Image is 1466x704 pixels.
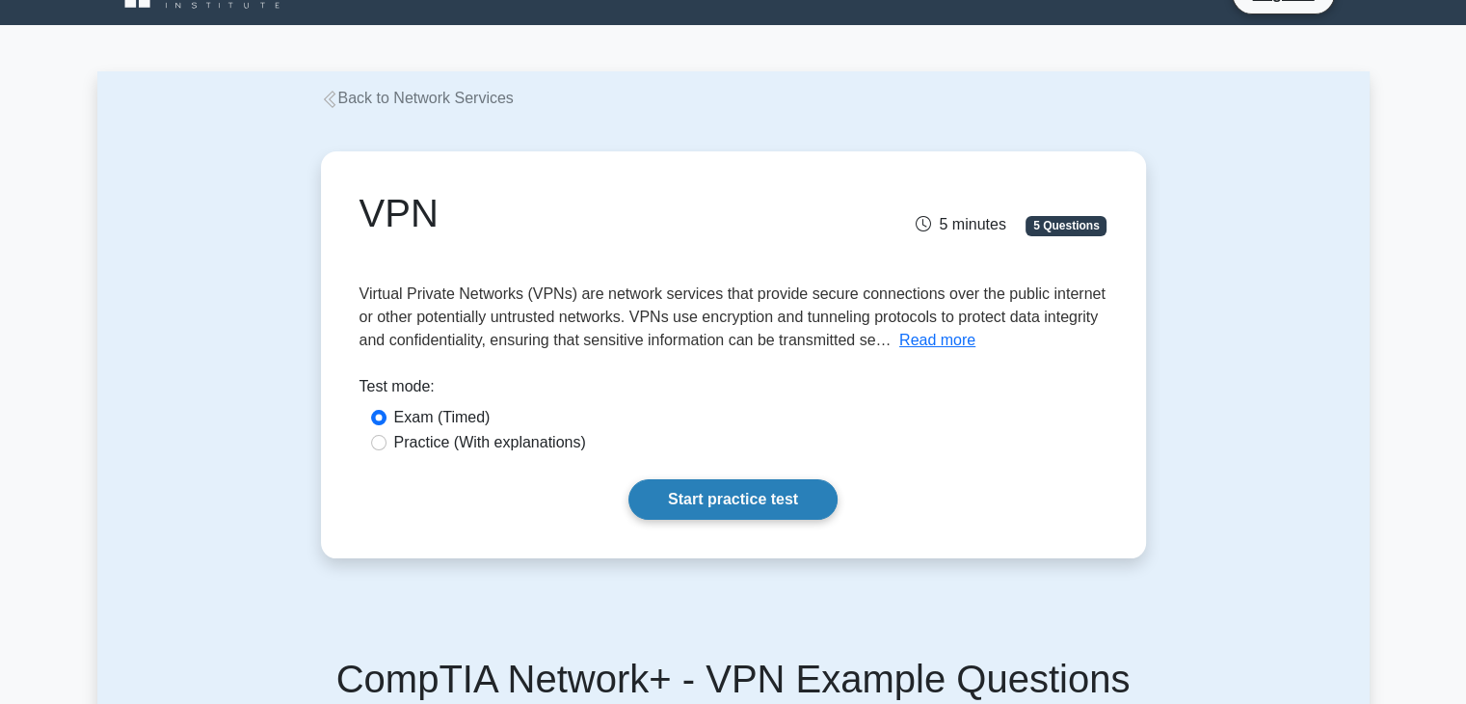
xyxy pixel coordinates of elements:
label: Practice (With explanations) [394,431,586,454]
a: Back to Network Services [321,90,514,106]
button: Read more [899,329,975,352]
label: Exam (Timed) [394,406,491,429]
span: 5 minutes [916,216,1005,232]
h1: VPN [360,190,850,236]
div: Test mode: [360,375,1107,406]
span: Virtual Private Networks (VPNs) are network services that provide secure connections over the pub... [360,285,1106,348]
h5: CompTIA Network+ - VPN Example Questions [120,656,1346,702]
a: Start practice test [628,479,838,520]
span: 5 Questions [1026,216,1106,235]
